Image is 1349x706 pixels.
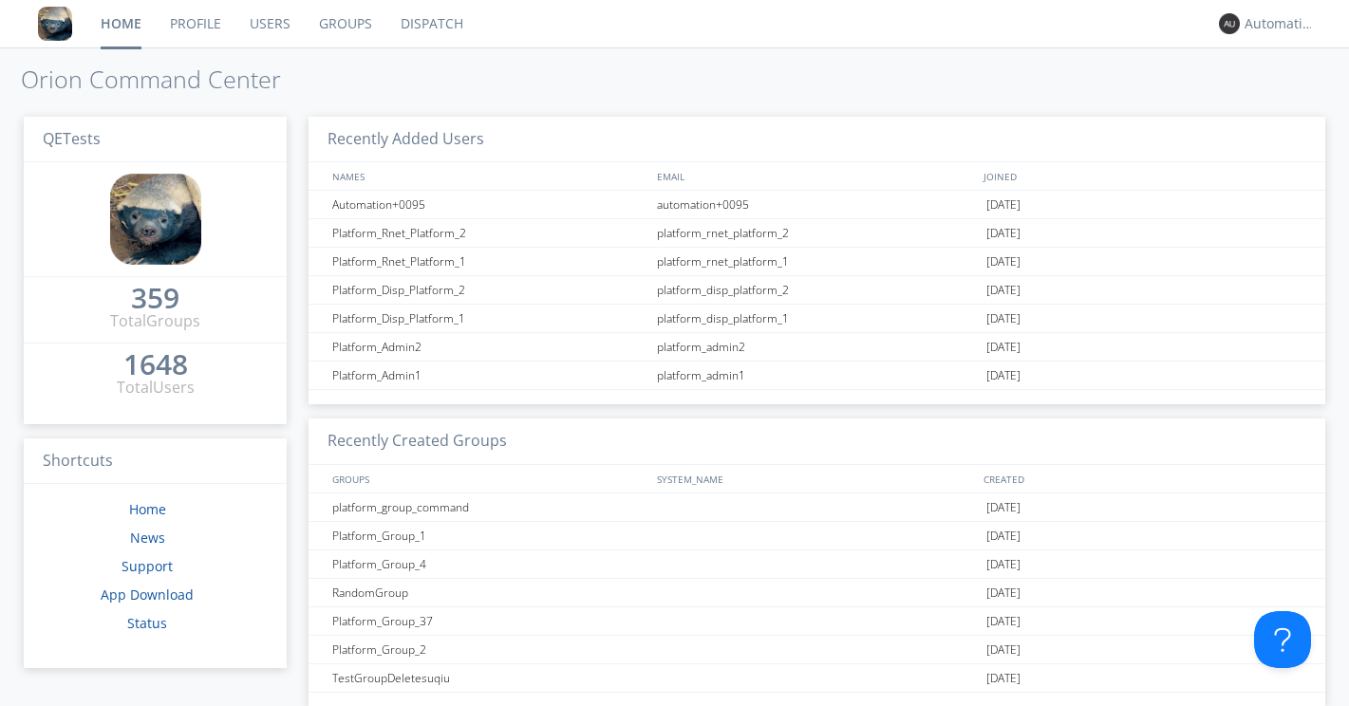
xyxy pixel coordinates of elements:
div: Platform_Group_1 [328,522,652,549]
span: [DATE] [986,493,1021,522]
a: App Download [101,585,194,604]
div: 1648 [123,355,188,374]
a: Platform_Disp_Platform_1platform_disp_platform_1[DATE] [309,305,1325,333]
div: Automation+0095 [328,191,652,218]
div: Total Users [117,377,195,399]
div: RandomGroup [328,579,652,606]
a: Platform_Rnet_Platform_2platform_rnet_platform_2[DATE] [309,219,1325,248]
span: [DATE] [986,219,1021,248]
h3: Recently Created Groups [309,418,1325,465]
div: GROUPS [328,465,647,492]
a: Platform_Admin2platform_admin2[DATE] [309,333,1325,362]
div: platform_group_command [328,493,652,521]
a: Platform_Disp_Platform_2platform_disp_platform_2[DATE] [309,276,1325,305]
h3: Recently Added Users [309,117,1325,163]
img: 373638.png [1219,13,1240,34]
a: Platform_Rnet_Platform_1platform_rnet_platform_1[DATE] [309,248,1325,276]
div: NAMES [328,162,647,190]
h3: Shortcuts [24,438,287,485]
a: 359 [131,288,179,310]
div: platform_rnet_platform_2 [652,219,982,247]
img: 8ff700cf5bab4eb8a436322861af2272 [110,174,201,265]
img: 8ff700cf5bab4eb8a436322861af2272 [38,7,72,41]
span: [DATE] [986,636,1021,664]
div: Platform_Group_37 [328,607,652,635]
span: [DATE] [986,664,1021,693]
span: [DATE] [986,522,1021,550]
a: Status [127,614,167,632]
a: TestGroupDeletesuqiu[DATE] [309,664,1325,693]
span: [DATE] [986,191,1021,219]
span: [DATE] [986,248,1021,276]
a: RandomGroup[DATE] [309,579,1325,607]
div: CREATED [979,465,1306,492]
span: [DATE] [986,607,1021,636]
a: Support [122,557,173,575]
div: Total Groups [110,310,200,332]
span: QETests [43,128,101,149]
div: automation+0095 [652,191,982,218]
span: [DATE] [986,362,1021,390]
div: platform_admin1 [652,362,982,389]
span: [DATE] [986,276,1021,305]
div: platform_admin2 [652,333,982,361]
div: JOINED [979,162,1306,190]
div: 359 [131,288,179,307]
div: Automation+0004 [1245,14,1316,33]
a: News [130,529,165,547]
a: Platform_Group_2[DATE] [309,636,1325,664]
div: Platform_Group_2 [328,636,652,663]
div: platform_disp_platform_2 [652,276,982,304]
div: TestGroupDeletesuqiu [328,664,652,692]
a: platform_group_command[DATE] [309,493,1325,522]
div: SYSTEM_NAME [652,465,978,492]
a: Automation+0095automation+0095[DATE] [309,191,1325,219]
a: Platform_Group_4[DATE] [309,550,1325,579]
div: platform_disp_platform_1 [652,305,982,332]
span: [DATE] [986,333,1021,362]
div: Platform_Rnet_Platform_1 [328,248,652,275]
div: Platform_Disp_Platform_2 [328,276,652,304]
div: Platform_Disp_Platform_1 [328,305,652,332]
div: platform_rnet_platform_1 [652,248,982,275]
span: [DATE] [986,550,1021,579]
div: Platform_Admin2 [328,333,652,361]
div: Platform_Rnet_Platform_2 [328,219,652,247]
a: Platform_Group_37[DATE] [309,607,1325,636]
a: Platform_Admin1platform_admin1[DATE] [309,362,1325,390]
iframe: Toggle Customer Support [1254,611,1311,668]
span: [DATE] [986,305,1021,333]
div: Platform_Group_4 [328,550,652,578]
a: Platform_Group_1[DATE] [309,522,1325,550]
div: Platform_Admin1 [328,362,652,389]
span: [DATE] [986,579,1021,607]
a: 1648 [123,355,188,377]
div: EMAIL [652,162,978,190]
a: Home [129,500,166,518]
